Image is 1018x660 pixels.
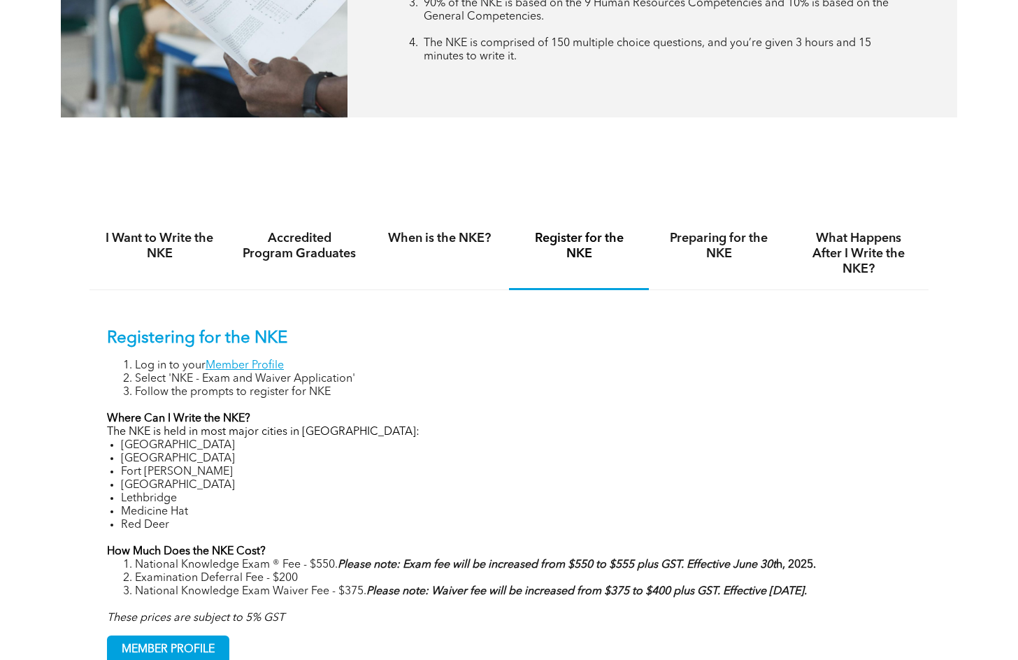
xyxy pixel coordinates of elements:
li: National Knowledge Exam Waiver Fee - $375. [135,585,911,598]
li: Follow the prompts to register for NKE [135,386,911,399]
h4: Preparing for the NKE [661,231,776,261]
h4: When is the NKE? [382,231,496,246]
em: These prices are subject to 5% GST [107,612,285,624]
li: Lethbridge [121,492,911,505]
em: Please note: Exam fee will be increased from $550 to $555 plus GST. Effective June 30t [338,559,776,571]
li: National Knowledge Exam ® Fee - $550. [135,559,911,572]
span: The NKE is comprised of 150 multiple choice questions, and you’re given 3 hours and 15 minutes to... [424,38,871,62]
h4: What Happens After I Write the NKE? [801,231,916,277]
a: Member Profile [206,360,284,371]
strong: h, 2025. [338,559,816,571]
strong: Where Can I Write the NKE? [107,413,250,424]
strong: Please note: Waiver fee will be increased from $375 to $400 plus GST. Effective [DATE]. [366,586,807,597]
p: Registering for the NKE [107,329,911,349]
p: The NKE is held in most major cities in [GEOGRAPHIC_DATA]: [107,426,911,439]
h4: I Want to Write the NKE [102,231,217,261]
li: Red Deer [121,519,911,532]
li: Log in to your [135,359,911,373]
li: Examination Deferral Fee - $200 [135,572,911,585]
strong: How Much Does the NKE Cost? [107,546,266,557]
h4: Register for the NKE [522,231,636,261]
li: Medicine Hat [121,505,911,519]
li: [GEOGRAPHIC_DATA] [121,439,911,452]
li: [GEOGRAPHIC_DATA] [121,479,911,492]
h4: Accredited Program Graduates [242,231,357,261]
li: Fort [PERSON_NAME] [121,466,911,479]
li: Select 'NKE - Exam and Waiver Application' [135,373,911,386]
li: [GEOGRAPHIC_DATA] [121,452,911,466]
